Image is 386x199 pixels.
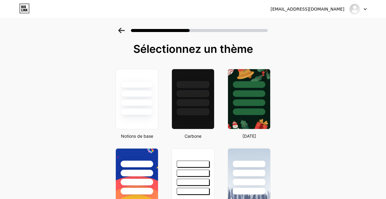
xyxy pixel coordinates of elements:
img: Alessio Redmi [349,3,360,15]
font: [EMAIL_ADDRESS][DOMAIN_NAME] [271,7,344,11]
font: Sélectionnez un thème [133,42,253,56]
font: Notions de base [121,133,153,139]
font: Carbone [185,133,201,139]
font: [DATE] [242,133,256,139]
